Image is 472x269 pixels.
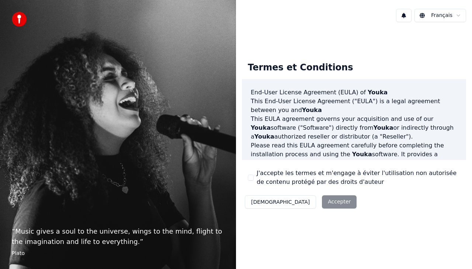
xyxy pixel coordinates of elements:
[254,133,274,140] span: Youka
[257,169,460,186] label: J'accepte les termes et m'engage à éviter l'utilisation non autorisée de contenu protégé par des ...
[303,160,323,167] span: Youka
[368,89,388,96] span: Youka
[245,195,316,209] button: [DEMOGRAPHIC_DATA]
[251,97,457,115] p: This End-User License Agreement ("EULA") is a legal agreement between you and
[302,106,322,113] span: Youka
[251,88,457,97] h3: End-User License Agreement (EULA) of
[242,56,359,80] div: Termes et Conditions
[12,12,27,27] img: youka
[251,141,457,177] p: Please read this EULA agreement carefully before completing the installation process and using th...
[251,124,271,131] span: Youka
[374,124,393,131] span: Youka
[12,250,224,257] footer: Plato
[352,151,372,158] span: Youka
[251,115,457,141] p: This EULA agreement governs your acquisition and use of our software ("Software") directly from o...
[12,226,224,247] p: “ Music gives a soul to the universe, wings to the mind, flight to the imagination and life to ev...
